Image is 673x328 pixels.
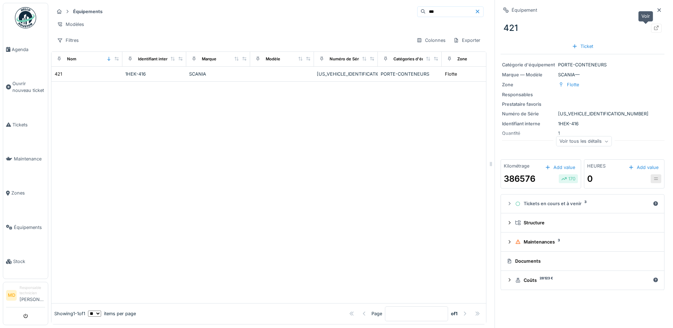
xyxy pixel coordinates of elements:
[504,274,661,287] summary: Coûts28123 €
[504,173,535,185] div: 386576
[556,136,612,147] div: Voir tous les détails
[569,42,596,51] div: Ticket
[515,239,656,245] div: Maintenances
[504,197,661,211] summary: Tickets en cours et à venir3
[54,310,85,317] div: Showing 1 - 1 of 1
[393,56,443,62] div: Catégories d'équipement
[13,258,45,265] span: Stock
[11,190,45,196] span: Zones
[502,120,663,127] div: 1HEK-416
[67,56,76,62] div: Nom
[12,80,45,94] span: Ouvrir nouveau ticket
[54,35,82,45] div: Filtres
[502,91,555,98] div: Responsables
[502,101,555,108] div: Prestataire favoris
[12,46,45,53] span: Agenda
[6,285,45,307] a: MD Responsable technicien[PERSON_NAME]
[6,290,17,301] li: MD
[266,56,280,62] div: Modèle
[638,11,653,21] div: Voir
[502,120,555,127] div: Identifiant interne
[504,235,661,248] summary: Maintenances3
[504,216,661,229] summary: Structure
[450,35,484,45] div: Exporter
[371,310,382,317] div: Page
[3,142,48,176] a: Maintenance
[3,108,48,142] a: Tickets
[587,163,606,169] div: HEURES
[20,285,45,306] li: [PERSON_NAME]
[3,210,48,244] a: Équipements
[587,173,598,185] div: 0
[515,219,656,226] div: Structure
[88,310,136,317] div: items per page
[625,163,661,172] div: Add value
[55,71,62,77] div: 421
[567,81,579,88] div: Flotte
[15,7,36,28] img: Badge_color-CXgf-gQk.svg
[125,71,183,77] div: 1HEK-416
[515,277,650,284] div: Coûts
[138,56,172,62] div: Identifiant interne
[504,163,529,169] div: Kilométrage
[502,71,663,78] div: SCANIA —
[502,130,663,137] div: 1
[542,163,578,172] div: Add value
[504,255,661,268] summary: Documents
[445,71,457,77] div: Flotte
[317,71,375,77] div: [US_VEHICLE_IDENTIFICATION_NUMBER]
[381,71,439,77] div: PORTE-CONTENEURS
[202,56,216,62] div: Marque
[502,61,663,68] div: PORTE-CONTENEURS
[14,224,45,231] span: Équipements
[501,19,664,37] div: 421
[330,56,362,62] div: Numéro de Série
[502,110,555,117] div: Numéro de Série
[502,81,555,88] div: Zone
[3,66,48,108] a: Ouvrir nouveau ticket
[3,32,48,66] a: Agenda
[3,176,48,210] a: Zones
[3,245,48,279] a: Stock
[561,175,575,182] div: 170
[502,130,555,137] div: Quantité
[14,155,45,162] span: Maintenance
[507,258,656,264] div: Documents
[512,7,537,13] div: Équipement
[502,110,663,117] div: [US_VEHICLE_IDENTIFICATION_NUMBER]
[502,61,555,68] div: Catégorie d'équipement
[457,56,467,62] div: Zone
[20,285,45,296] div: Responsable technicien
[451,310,458,317] strong: of 1
[515,200,650,207] div: Tickets en cours et à venir
[502,71,555,78] div: Marque — Modèle
[54,19,87,29] div: Modèles
[12,121,45,128] span: Tickets
[413,35,449,45] div: Colonnes
[189,71,247,77] div: SCANIA
[70,8,105,15] strong: Équipements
